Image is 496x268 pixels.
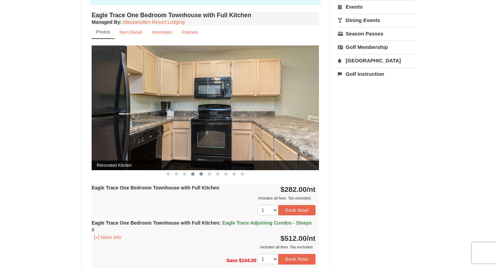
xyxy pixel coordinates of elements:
a: Amenities [147,25,177,39]
span: Managed By [92,19,120,25]
a: Golf Membership [338,41,415,53]
div: Includes all fees. Tax excluded. [92,195,316,202]
button: [+] More Info [92,234,124,241]
a: Photos [92,25,114,39]
img: Renovated Kitchen [92,45,319,170]
strong: $282.00 [280,185,316,193]
span: /nt [307,234,316,242]
h4: Eagle Trace One Bedroom Townhouse with Full Kitchen [92,12,319,19]
small: Amenities [152,30,172,35]
div: Includes all fees. Tax excluded. [92,244,316,250]
span: $512.00 [280,234,307,242]
strong: Eagle Trace One Bedroom Townhouse with Full Kitchen [92,185,219,190]
strong: Eagle Trace One Bedroom Townhouse with Full Kitchen [92,220,312,233]
small: Policies [182,30,198,35]
span: /nt [307,185,316,193]
span: Save [226,258,238,263]
a: Policies [177,25,203,39]
small: Photos [96,29,110,34]
a: Events [338,0,415,13]
span: Eagle Trace Adjoining Condos - Sleeps 8 [92,220,312,233]
a: Golf Instruction [338,68,415,80]
button: Book Now! [278,254,316,264]
a: Massanutten Resort Lodging [123,19,185,25]
span: $104.00 [239,258,257,263]
a: Item Detail [115,25,146,39]
small: Item Detail [120,30,142,35]
strong: : [92,19,122,25]
a: [GEOGRAPHIC_DATA] [338,54,415,67]
a: Season Passes [338,27,415,40]
span: : [219,220,221,226]
a: Dining Events [338,14,415,27]
span: Renovated Kitchen [92,161,319,170]
button: Book Now! [278,205,316,215]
